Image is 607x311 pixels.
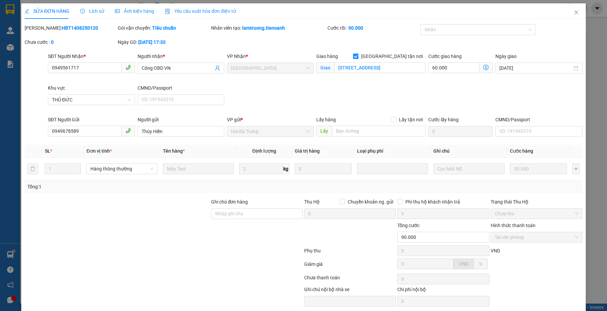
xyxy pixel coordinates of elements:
[227,54,246,59] span: VP Nhận
[396,116,426,123] span: Lấy tận nơi
[316,62,334,73] span: Giao
[316,117,336,122] span: Lấy hàng
[428,126,493,137] input: Cước lấy hàng
[354,145,431,158] th: Loại phụ phí
[491,198,582,206] div: Trạng thái Thu Hộ
[138,39,166,45] b: [DATE] 17:33
[495,54,517,59] label: Ngày giao
[479,261,482,267] span: %
[397,286,489,296] div: Chi phí nội bộ
[332,126,426,136] input: Dọc đường
[211,208,303,219] input: Ghi chú đơn hàng
[231,63,310,73] span: Thủ Đức
[165,9,170,14] img: icon
[327,24,419,32] div: Cước rồi :
[403,198,463,206] span: Phí thu hộ khách nhận trả
[316,54,338,59] span: Giao hàng
[152,25,176,31] b: Tiêu chuẩn
[125,65,131,70] span: phone
[499,64,572,72] input: Ngày giao
[115,9,120,13] span: picture
[165,8,236,14] span: Yêu cầu xuất hóa đơn điện tử
[459,261,468,267] span: VND
[48,53,135,60] div: SĐT Người Nhận
[295,163,352,174] input: 0
[334,62,426,73] input: Giao tận nơi
[45,148,50,154] span: SL
[51,39,54,45] b: 0
[125,128,131,133] span: phone
[25,8,69,14] span: SỬA ĐƠN HÀNG
[163,148,185,154] span: Tên hàng
[211,24,326,32] div: Nhân viên tạo:
[115,8,154,14] span: Ảnh kiện hàng
[242,25,285,31] b: lamtruong.tienoanh
[118,24,209,32] div: Gói vận chuyển:
[303,247,397,259] div: Phụ thu
[25,9,29,13] span: edit
[348,25,363,31] b: 90.000
[495,116,582,123] div: CMND/Passport
[138,53,224,60] div: Người nhận
[138,84,224,92] div: CMND/Passport
[358,53,426,60] span: [GEOGRAPHIC_DATA] tận nơi
[428,54,462,59] label: Cước giao hàng
[345,198,396,206] span: Chuyển khoản ng. gửi
[52,95,131,105] span: THỦ ĐỨC
[62,25,98,31] b: HBT1408250120
[316,126,332,136] span: Lấy
[27,163,38,174] button: delete
[252,148,276,154] span: Định lượng
[495,232,578,242] span: Tại văn phòng
[303,274,397,286] div: Chưa thanh toán
[163,163,234,174] input: VD: Bàn, Ghế
[510,148,533,154] span: Cước hàng
[215,65,220,71] span: user-add
[25,24,116,32] div: [PERSON_NAME]:
[397,223,420,228] span: Tổng cước
[283,163,289,174] span: kg
[27,183,234,190] div: Tổng: 1
[48,84,135,92] div: Khu vực
[86,148,112,154] span: Đơn vị tính
[227,116,314,123] div: VP gửi
[433,163,504,174] input: Ghi Chú
[118,38,209,46] div: Ngày GD:
[211,199,248,205] label: Ghi chú đơn hàng
[25,38,116,46] div: Chưa cước :
[80,8,104,14] span: Lịch sử
[231,126,310,136] span: Hai Bà Trưng
[428,62,480,73] input: Cước giao hàng
[483,65,489,70] span: dollar-circle
[304,286,396,296] div: Ghi chú nội bộ nhà xe
[574,10,579,15] span: close
[510,163,567,174] input: 0
[491,248,500,253] span: VND
[48,116,135,123] div: SĐT Người Gửi
[303,260,397,272] div: Giảm giá
[80,9,85,13] span: clock-circle
[90,164,153,174] span: Hàng thông thường
[567,3,586,22] button: Close
[491,223,536,228] label: Hình thức thanh toán
[304,199,320,205] span: Thu Hộ
[295,148,320,154] span: Giá trị hàng
[431,145,507,158] th: Ghi chú
[495,209,578,219] span: Chưa thu
[428,117,459,122] label: Cước lấy hàng
[138,116,224,123] div: Người gửi
[572,163,580,174] button: plus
